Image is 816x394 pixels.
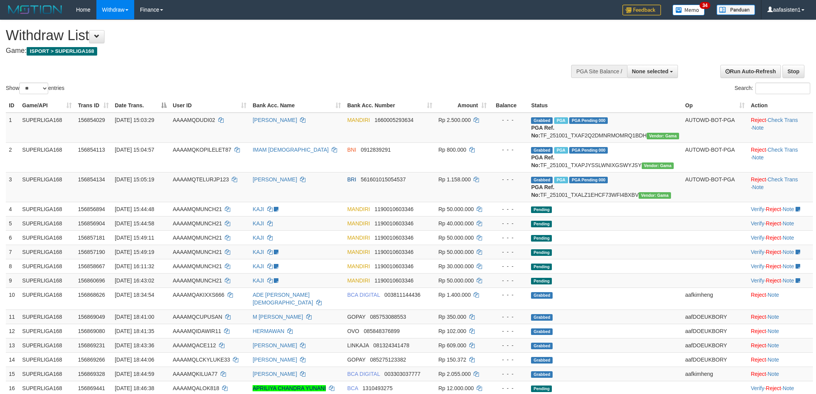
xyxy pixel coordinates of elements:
span: Copy 081324341478 to clipboard [373,342,409,348]
td: SUPERLIGA168 [19,172,75,202]
span: PGA Pending [569,177,608,183]
a: Note [752,154,764,161]
span: Rp 350.000 [438,314,466,320]
td: 13 [6,338,19,352]
div: - - - [493,356,525,364]
td: 4 [6,202,19,216]
span: [DATE] 15:05:19 [115,176,154,183]
td: 1 [6,113,19,143]
a: KAJI [253,206,264,212]
a: Verify [751,220,764,227]
a: KAJI [253,235,264,241]
td: 7 [6,245,19,259]
td: SUPERLIGA168 [19,367,75,381]
span: Rp 1.158.000 [438,176,471,183]
label: Show entries [6,83,64,94]
span: 156854113 [78,147,105,153]
span: [DATE] 16:43:02 [115,277,154,284]
span: Rp 50.000.000 [438,206,474,212]
span: None selected [632,68,669,74]
a: Note [782,206,794,212]
span: Marked by aafsoycanthlai [554,117,568,124]
td: SUPERLIGA168 [19,245,75,259]
span: [DATE] 18:46:38 [115,385,154,391]
span: Pending [531,221,552,227]
span: Grabbed [531,292,553,299]
a: Reject [751,176,766,183]
span: LINKAJA [347,342,369,348]
span: Rp 102.000 [438,328,466,334]
a: Note [767,357,779,363]
span: Grabbed [531,147,553,154]
a: Check Trans [767,147,798,153]
td: TF_251001_TXAPJYSSLWNIXGSWYJSY [528,142,682,172]
b: PGA Ref. No: [531,184,554,198]
a: Reject [766,249,781,255]
span: Grabbed [531,328,553,335]
span: Rp 30.000.000 [438,263,474,269]
a: HERMAWAN [253,328,284,334]
a: Verify [751,277,764,284]
a: KAJI [253,249,264,255]
th: User ID: activate to sort column ascending [170,98,250,113]
a: Verify [751,249,764,255]
span: AAAAMQAKIXXS666 [173,292,224,298]
a: Reject [751,357,766,363]
td: 3 [6,172,19,202]
span: Copy 0912839291 to clipboard [361,147,391,153]
a: Note [767,328,779,334]
th: Bank Acc. Number: activate to sort column ascending [344,98,435,113]
th: Date Trans.: activate to sort column descending [112,98,170,113]
span: Pending [531,264,552,270]
span: MANDIRI [347,249,370,255]
td: · · [748,142,813,172]
span: Grabbed [531,343,553,349]
a: Reject [751,292,766,298]
span: Rp 50.000.000 [438,249,474,255]
td: 11 [6,309,19,324]
span: Rp 2.500.000 [438,117,471,123]
span: BRI [347,176,356,183]
td: 2 [6,142,19,172]
span: [DATE] 18:43:36 [115,342,154,348]
td: 8 [6,259,19,273]
select: Showentries [19,83,48,94]
div: - - - [493,248,525,256]
th: Bank Acc. Name: activate to sort column ascending [250,98,344,113]
td: · [748,352,813,367]
span: 156856904 [78,220,105,227]
td: aafkimheng [682,287,748,309]
span: ISPORT > SUPERLIGA168 [27,47,97,56]
td: TF_251001_TXALZ1EHCF73WFI4BXBV [528,172,682,202]
th: Op: activate to sort column ascending [682,98,748,113]
span: BCA DIGITAL [347,371,380,377]
th: Status [528,98,682,113]
th: ID [6,98,19,113]
span: AAAAMQMUNCH21 [173,249,222,255]
h4: Game: [6,47,536,55]
span: 156860696 [78,277,105,284]
td: · · [748,230,813,245]
a: Note [767,292,779,298]
th: Balance [490,98,528,113]
span: Copy 1190010603346 to clipboard [374,277,413,284]
span: Copy 1190010603346 to clipboard [374,220,413,227]
label: Search: [735,83,810,94]
span: Rp 40.000.000 [438,220,474,227]
a: [PERSON_NAME] [253,357,297,363]
div: - - - [493,176,525,183]
span: 156869328 [78,371,105,377]
a: Note [767,314,779,320]
a: [PERSON_NAME] [253,371,297,377]
a: Reject [766,235,781,241]
a: APRILIYA CHANDRA YUNANI [253,385,326,391]
td: AUTOWD-BOT-PGA [682,113,748,143]
a: Note [782,263,794,269]
span: [DATE] 18:44:06 [115,357,154,363]
span: Rp 50.000.000 [438,235,474,241]
span: Copy 1190010603346 to clipboard [374,235,413,241]
span: GOPAY [347,314,365,320]
span: AAAAMQMUNCH21 [173,277,222,284]
td: aafDOEUKBORY [682,338,748,352]
a: KAJI [253,220,264,227]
